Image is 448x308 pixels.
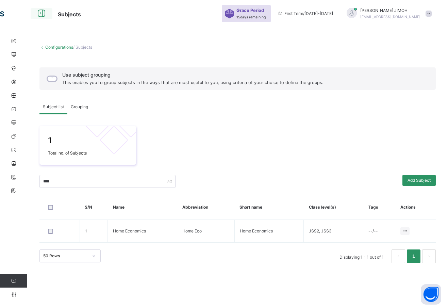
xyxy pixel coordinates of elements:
span: [PERSON_NAME] JIMOH [360,7,420,14]
th: Class level(s) [304,195,363,220]
span: 15 days remaining [236,15,266,19]
th: Tags [363,195,395,220]
span: Grace Period [236,7,264,14]
span: Add Subject [408,177,431,183]
span: Subjects [58,11,81,18]
li: 下一页 [422,249,436,263]
button: next page [422,249,436,263]
span: Subject list [43,104,64,110]
th: Short name [234,195,304,220]
th: Abbreviation [177,195,235,220]
span: This enables you to group subjects in the ways that are most useful to you, using criteria of you... [62,80,323,85]
td: 1 [80,220,108,243]
a: 1 [410,252,417,261]
td: --/-- [363,220,395,243]
td: JSS2, JSS3 [304,220,363,243]
span: session/term information [278,11,333,17]
li: 1 [407,249,420,263]
img: sticker-purple.71386a28dfed39d6af7621340158ba97.svg [225,9,234,18]
a: Configurations [45,45,73,50]
td: Home Eco [177,220,235,243]
li: 上一页 [392,249,405,263]
button: Open asap [421,284,441,305]
button: prev page [392,249,405,263]
td: Home Economics [234,220,304,243]
td: Home Economics [108,220,177,243]
span: Use subject grouping [62,71,323,78]
span: Total no. of Subjects [48,150,128,156]
span: [EMAIL_ADDRESS][DOMAIN_NAME] [360,15,420,19]
span: Grouping [71,104,88,110]
span: / Subjects [73,45,92,50]
div: ABDULAKEEMJIMOH [340,7,435,20]
th: Actions [395,195,436,220]
li: Displaying 1 - 1 out of 1 [334,249,389,263]
th: Name [108,195,177,220]
span: 1 [48,134,128,147]
div: 50 Rows [43,253,88,259]
th: S/N [80,195,108,220]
